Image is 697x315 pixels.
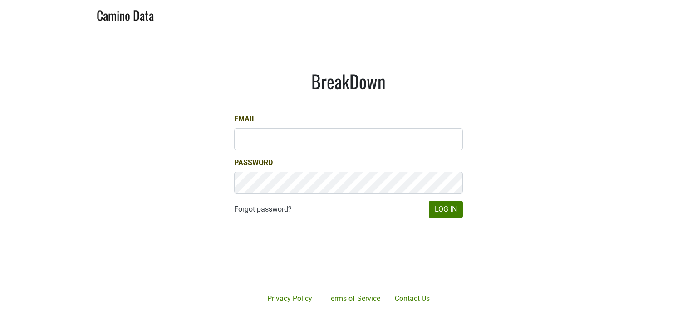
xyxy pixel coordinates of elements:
[234,70,463,92] h1: BreakDown
[260,290,319,308] a: Privacy Policy
[234,204,292,215] a: Forgot password?
[234,114,256,125] label: Email
[234,157,273,168] label: Password
[388,290,437,308] a: Contact Us
[97,4,154,25] a: Camino Data
[429,201,463,218] button: Log In
[319,290,388,308] a: Terms of Service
